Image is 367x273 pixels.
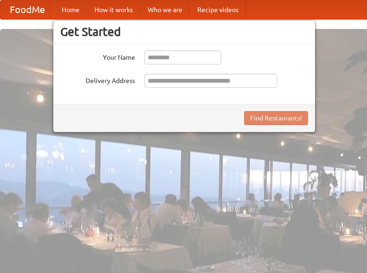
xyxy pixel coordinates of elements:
[60,74,135,85] label: Delivery Address
[140,0,190,19] a: Who we are
[87,0,140,19] a: How it works
[0,0,54,19] a: FoodMe
[244,111,308,125] button: Find Restaurants!
[190,0,246,19] a: Recipe videos
[60,50,135,62] label: Your Name
[54,0,87,19] a: Home
[60,25,308,39] h3: Get Started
